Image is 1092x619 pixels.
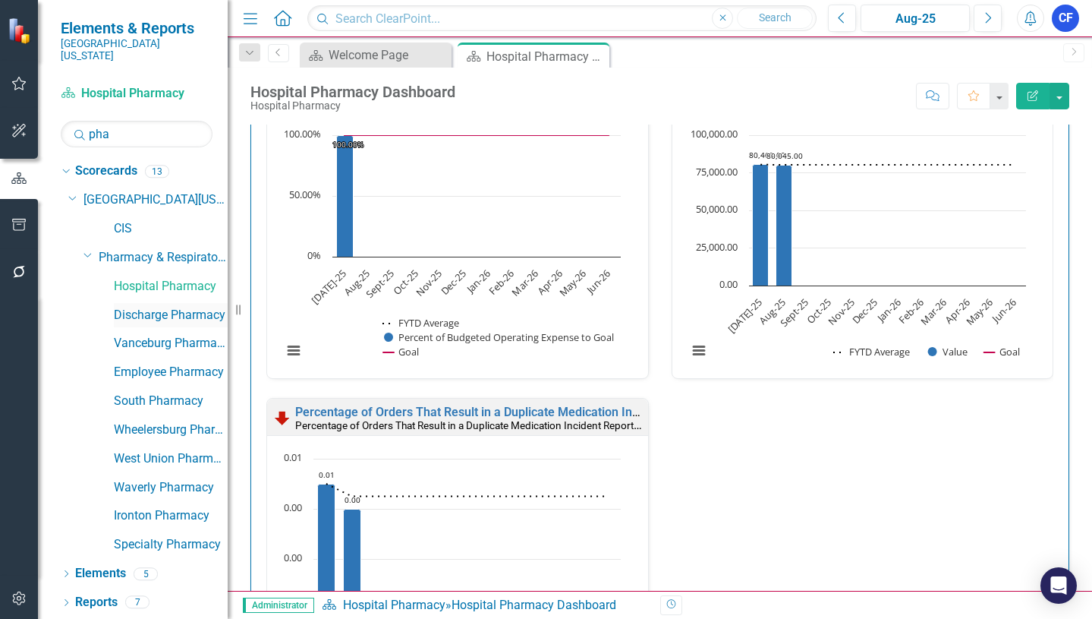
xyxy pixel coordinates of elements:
[114,307,228,324] a: Discharge Pharmacy
[759,11,791,24] span: Search
[125,596,149,609] div: 7
[275,128,640,374] div: Chart. Highcharts interactive chart.
[413,267,445,298] text: Nov-25
[114,393,228,410] a: South Pharmacy
[452,598,616,612] div: Hospital Pharmacy Dashboard
[848,295,880,327] text: Dec-25
[363,267,397,301] text: Sept-25
[343,598,445,612] a: Hospital Pharmacy
[318,459,609,610] g: Value, series 2 of 3. Bar series with 12 bars.
[319,469,335,480] text: 0.01
[341,132,348,138] g: FYTD Average, series 1 of 3. Line with 12 data points.
[962,295,995,328] text: May-26
[825,295,857,327] text: Nov-25
[284,551,302,564] text: 0.00
[114,278,228,295] a: Hospital Pharmacy
[284,127,321,141] text: 100.00%
[134,567,158,580] div: 5
[486,267,517,298] text: Feb-26
[99,249,228,267] a: Pharmacy & Respiratory
[61,85,212,103] a: Hospital Pharmacy
[75,594,118,611] a: Reports
[329,46,448,65] div: Welcome Page
[534,267,565,297] text: Apr-26
[833,345,911,358] button: Show FYTD Average
[307,248,321,262] text: 0%
[696,202,738,216] text: 50,000.00
[114,450,228,468] a: West Union Pharmacy
[295,418,724,432] small: Percentage of Orders That Result in a Duplicate Medication Incident Report (Lagging Indicator)
[83,191,228,209] a: [GEOGRAPHIC_DATA][US_STATE]
[341,267,373,298] text: Aug-25
[895,295,926,327] text: Feb-26
[1052,5,1079,32] button: CF
[696,165,738,178] text: 75,000.00
[680,128,1046,374] div: Chart. Highcharts interactive chart.
[556,267,589,299] text: May-26
[250,100,455,112] div: Hospital Pharmacy
[688,340,710,362] button: View chart menu, Chart
[322,597,649,614] div: »
[273,409,291,427] img: Below Plan
[283,340,304,362] button: View chart menu, Chart
[861,5,970,32] button: Aug-25
[737,8,813,29] button: Search
[390,267,420,297] text: Oct-25
[289,188,321,201] text: 50.00%
[672,74,1054,379] div: Double-Click to Edit
[984,345,1020,358] button: Show Goal
[8,17,34,43] img: ClearPoint Strategy
[382,316,461,330] button: Show FYTD Average
[284,450,302,464] text: 0.01
[75,163,137,180] a: Scorecards
[332,139,363,150] text: 100.00%
[308,267,348,307] text: [DATE]-25
[691,127,738,141] text: 100,000.00
[383,345,419,358] button: Show Goal
[463,267,493,297] text: Jan-26
[866,10,965,28] div: Aug-25
[295,405,813,419] a: Percentage of Orders That Result in a Duplicate Medication Incident Report (Lagging Indicator)
[114,335,228,352] a: Vanceburg Pharmacy
[318,485,335,610] path: Jul-25, 0.005. Value.
[250,84,455,100] div: Hospital Pharmacy Dashboard
[304,46,448,65] a: Welcome Page
[145,165,169,178] div: 13
[942,295,972,326] text: Apr-26
[766,150,803,161] text: 80,045.00
[337,135,610,257] g: Percent of Budgeted Operating Expense to Goal, series 2 of 3. Bar series with 12 bars.
[752,164,768,286] path: Jul-25, 80,463. Value.
[114,220,228,238] a: CIS
[75,565,126,583] a: Elements
[696,240,738,254] text: 25,000.00
[337,135,354,257] path: Jul-25, 100. Percent of Budgeted Operating Expense to Goal.
[803,295,833,326] text: Oct-25
[928,345,968,358] button: Show Value
[275,128,628,374] svg: Interactive chart
[719,277,738,291] text: 0.00
[345,494,360,505] text: 0.00
[752,135,1015,286] g: Value, series 2 of 3. Bar series with 12 bars.
[777,295,811,330] text: Sept-25
[114,422,228,439] a: Wheelersburg Pharmacy
[583,267,613,297] text: Jun-26
[266,74,649,379] div: Double-Click to Edit
[114,507,228,525] a: Ironton Pharmacy
[776,165,791,286] path: Aug-25, 80,045. Value.
[756,295,788,327] text: Aug-25
[61,37,212,62] small: [GEOGRAPHIC_DATA][US_STATE]
[114,479,228,497] a: Waverly Pharmacy
[1040,567,1077,604] div: Open Intercom Messenger
[988,295,1018,326] text: Jun-26
[341,132,612,138] g: Goal, series 3 of 3. Line with 12 data points.
[307,5,817,32] input: Search ClearPoint...
[486,47,606,66] div: Hospital Pharmacy Dashboard
[114,536,228,554] a: Specialty Pharmacy
[344,510,361,610] path: Aug-25, 0.004. Value.
[438,267,469,298] text: Dec-25
[508,267,540,298] text: Mar-26
[284,501,302,514] text: 0.00
[61,19,212,37] span: Elements & Reports
[873,295,903,326] text: Jan-26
